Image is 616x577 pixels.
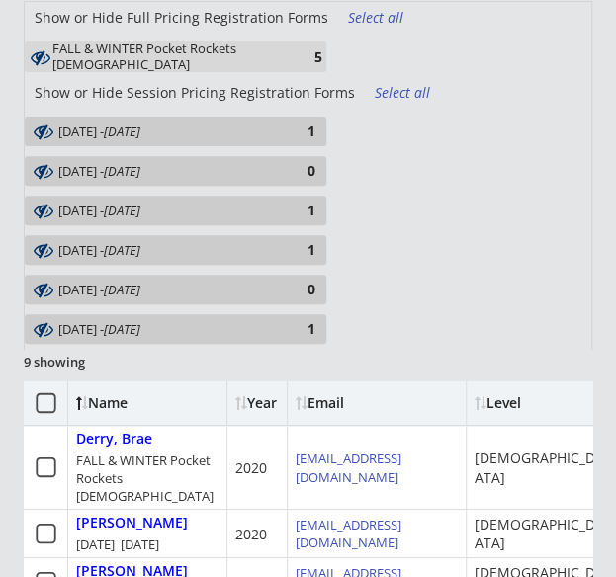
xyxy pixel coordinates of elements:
div: 2020 [235,458,267,478]
div: [DATE] [DATE] [76,536,159,553]
div: 0 [276,282,315,296]
div: 2020 [235,525,267,544]
div: [DATE] - [58,322,276,336]
div: 1 [276,242,315,257]
div: Show or Hide Full Pricing Registration Forms [25,8,338,28]
div: 0 [276,163,315,178]
div: [PERSON_NAME] [76,515,188,532]
em: [DATE] [104,162,140,180]
div: [DATE] - [58,124,276,138]
em: [DATE] [104,241,140,259]
div: FALL & WINTER Pocket Rockets [DEMOGRAPHIC_DATA] [76,452,219,506]
div: Jan 31 [58,320,276,339]
div: [DATE] - [58,164,276,178]
div: [DATE] - [58,204,276,217]
div: Oct 18 [58,123,276,141]
a: [EMAIL_ADDRESS][DOMAIN_NAME] [296,450,401,485]
div: FALL & WINTER Pocket Rockets [DEMOGRAPHIC_DATA] [52,41,283,72]
div: [DEMOGRAPHIC_DATA] [475,515,597,553]
div: Year [235,396,285,410]
div: 5 [283,49,322,64]
div: Nov 15 [58,202,276,220]
div: FALL & WINTER Pocket Rockets 4 - 6 yrs old [52,41,283,72]
div: [DATE] - [58,243,276,257]
em: [DATE] [104,202,140,219]
a: [EMAIL_ADDRESS][DOMAIN_NAME] [296,516,401,551]
em: [DATE] [104,281,140,298]
div: Derry, Brae [76,431,152,448]
div: Select all [348,8,421,28]
div: Select all [375,83,448,103]
div: 1 [276,124,315,138]
div: Oct 25 [58,162,276,181]
div: Name [76,396,237,410]
div: [DEMOGRAPHIC_DATA] [475,449,597,487]
div: Jan 3 [58,281,276,299]
div: 9 showing [24,353,166,371]
div: Nov 22 [58,241,276,260]
div: 1 [276,203,315,217]
div: Email [296,396,458,410]
div: Level [475,396,597,410]
div: Show or Hide Session Pricing Registration Forms [25,83,365,103]
em: [DATE] [104,123,140,140]
em: [DATE] [104,320,140,338]
div: 1 [276,321,315,336]
div: [DATE] - [58,283,276,296]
